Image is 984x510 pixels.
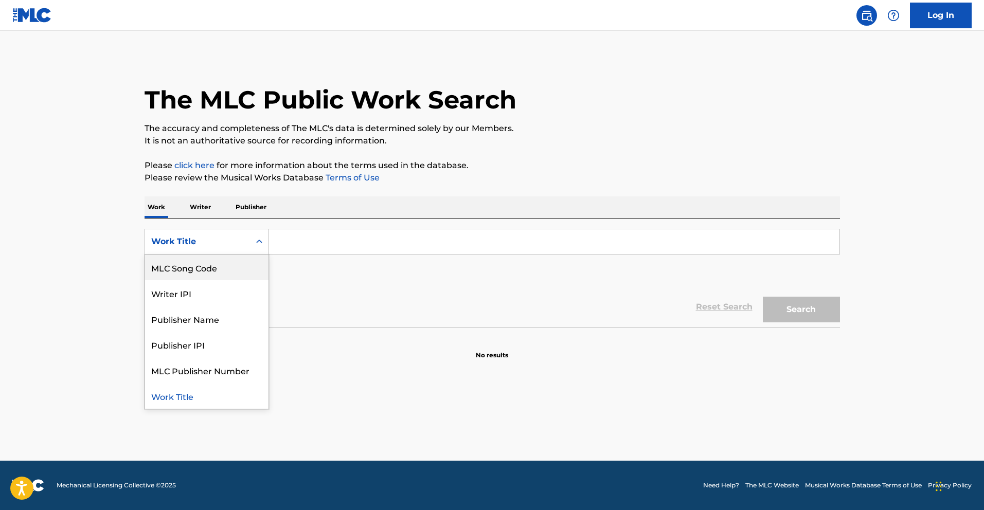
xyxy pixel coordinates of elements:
[145,306,269,332] div: Publisher Name
[861,9,873,22] img: search
[57,481,176,490] span: Mechanical Licensing Collective © 2025
[145,229,840,327] form: Search Form
[145,196,168,218] p: Work
[476,338,508,360] p: No results
[928,481,972,490] a: Privacy Policy
[145,332,269,357] div: Publisher IPI
[145,122,840,135] p: The accuracy and completeness of The MLC's data is determined solely by our Members.
[145,172,840,184] p: Please review the Musical Works Database
[703,481,739,490] a: Need Help?
[936,471,942,502] div: Ziehen
[174,160,214,170] a: click here
[145,280,269,306] div: Writer IPI
[745,481,799,490] a: The MLC Website
[151,235,244,248] div: Work Title
[145,383,269,409] div: Work Title
[910,3,972,28] a: Log In
[933,461,984,510] iframe: Chat Widget
[145,254,269,280] div: MLC Song Code
[145,357,269,383] div: MLC Publisher Number
[12,8,52,23] img: MLC Logo
[145,84,516,115] h1: The MLC Public Work Search
[187,196,214,218] p: Writer
[145,159,840,172] p: Please for more information about the terms used in the database.
[232,196,270,218] p: Publisher
[145,135,840,147] p: It is not an authoritative source for recording information.
[856,5,877,26] a: Public Search
[12,479,44,491] img: logo
[933,461,984,510] div: Chat-Widget
[324,173,380,183] a: Terms of Use
[805,481,922,490] a: Musical Works Database Terms of Use
[887,9,900,22] img: help
[883,5,904,26] div: Help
